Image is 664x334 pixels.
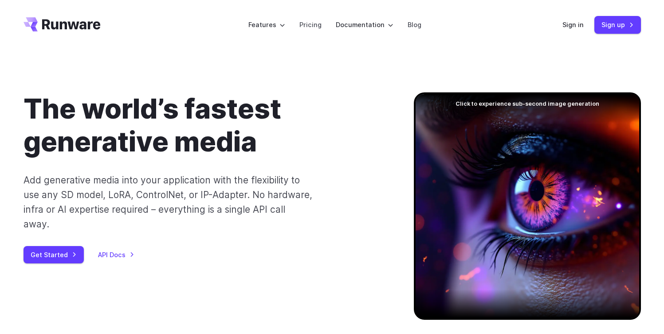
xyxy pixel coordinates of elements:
a: API Docs [98,250,134,260]
a: Blog [408,20,421,30]
a: Pricing [299,20,322,30]
h1: The world’s fastest generative media [24,92,385,159]
a: Sign in [562,20,584,30]
label: Documentation [336,20,393,30]
label: Features [248,20,285,30]
p: Add generative media into your application with the flexibility to use any SD model, LoRA, Contro... [24,173,313,232]
a: Sign up [594,16,641,33]
a: Get Started [24,246,84,263]
a: Go to / [24,17,101,32]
